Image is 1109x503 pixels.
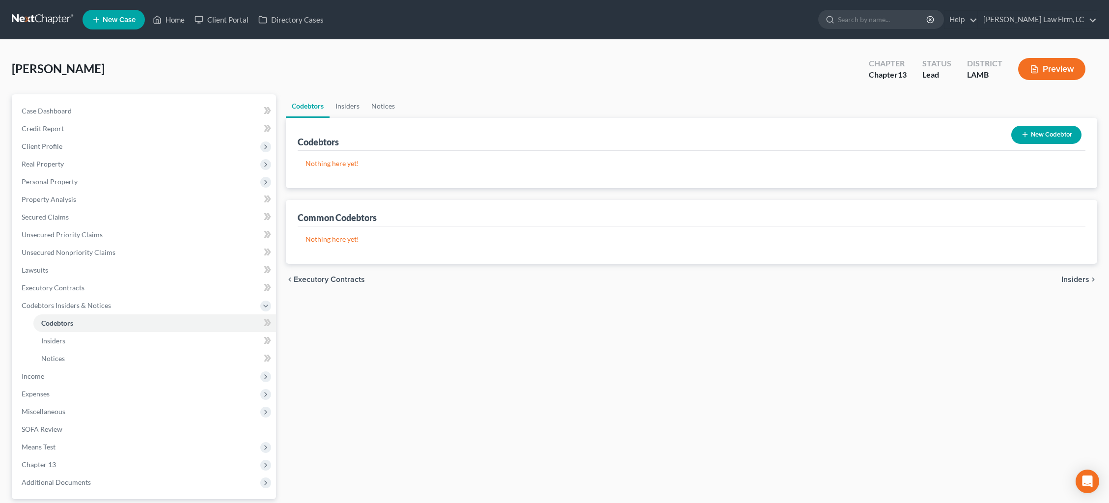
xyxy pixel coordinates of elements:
[22,195,76,203] span: Property Analysis
[190,11,253,28] a: Client Portal
[14,208,276,226] a: Secured Claims
[22,301,111,309] span: Codebtors Insiders & Notices
[148,11,190,28] a: Home
[1089,276,1097,283] i: chevron_right
[14,261,276,279] a: Lawsuits
[1018,58,1085,80] button: Preview
[898,70,907,79] span: 13
[286,94,330,118] a: Codebtors
[22,283,84,292] span: Executory Contracts
[33,314,276,332] a: Codebtors
[22,248,115,256] span: Unsecured Nonpriority Claims
[298,212,377,224] div: Common Codebtors
[1061,276,1097,283] button: Insiders chevron_right
[922,58,951,69] div: Status
[14,191,276,208] a: Property Analysis
[305,234,1078,244] p: Nothing here yet!
[41,354,65,363] span: Notices
[22,160,64,168] span: Real Property
[22,407,65,416] span: Miscellaneous
[22,107,72,115] span: Case Dashboard
[330,94,365,118] a: Insiders
[33,350,276,367] a: Notices
[22,372,44,380] span: Income
[253,11,329,28] a: Directory Cases
[978,11,1097,28] a: [PERSON_NAME] Law Firm, LC
[298,136,339,148] div: Codebtors
[14,279,276,297] a: Executory Contracts
[103,16,136,24] span: New Case
[22,460,56,469] span: Chapter 13
[22,390,50,398] span: Expenses
[869,69,907,81] div: Chapter
[305,159,1078,168] p: Nothing here yet!
[967,58,1002,69] div: District
[22,213,69,221] span: Secured Claims
[944,11,977,28] a: Help
[967,69,1002,81] div: LAMB
[41,319,73,327] span: Codebtors
[33,332,276,350] a: Insiders
[838,10,928,28] input: Search by name...
[869,58,907,69] div: Chapter
[22,142,62,150] span: Client Profile
[22,443,55,451] span: Means Test
[1061,276,1089,283] span: Insiders
[22,124,64,133] span: Credit Report
[1011,126,1081,144] button: New Codebtor
[14,120,276,138] a: Credit Report
[14,102,276,120] a: Case Dashboard
[22,177,78,186] span: Personal Property
[286,276,365,283] button: chevron_left Executory Contracts
[14,226,276,244] a: Unsecured Priority Claims
[922,69,951,81] div: Lead
[14,420,276,438] a: SOFA Review
[1076,470,1099,493] div: Open Intercom Messenger
[22,230,103,239] span: Unsecured Priority Claims
[286,276,294,283] i: chevron_left
[22,478,91,486] span: Additional Documents
[14,244,276,261] a: Unsecured Nonpriority Claims
[22,425,62,433] span: SOFA Review
[12,61,105,76] span: [PERSON_NAME]
[41,336,65,345] span: Insiders
[294,276,365,283] span: Executory Contracts
[22,266,48,274] span: Lawsuits
[365,94,401,118] a: Notices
